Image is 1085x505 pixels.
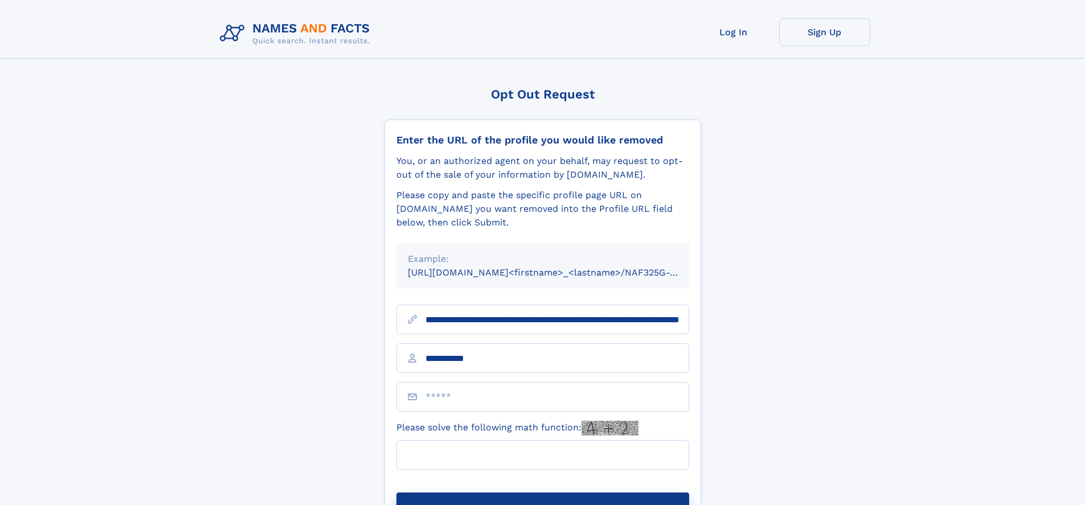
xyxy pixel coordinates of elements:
div: You, or an authorized agent on your behalf, may request to opt-out of the sale of your informatio... [396,154,689,182]
a: Sign Up [779,18,870,46]
div: Example: [408,252,678,266]
div: Enter the URL of the profile you would like removed [396,134,689,146]
img: Logo Names and Facts [215,18,379,49]
small: [URL][DOMAIN_NAME]<firstname>_<lastname>/NAF325G-xxxxxxxx [408,267,711,278]
label: Please solve the following math function: [396,421,638,436]
a: Log In [688,18,779,46]
div: Opt Out Request [384,87,701,101]
div: Please copy and paste the specific profile page URL on [DOMAIN_NAME] you want removed into the Pr... [396,188,689,229]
